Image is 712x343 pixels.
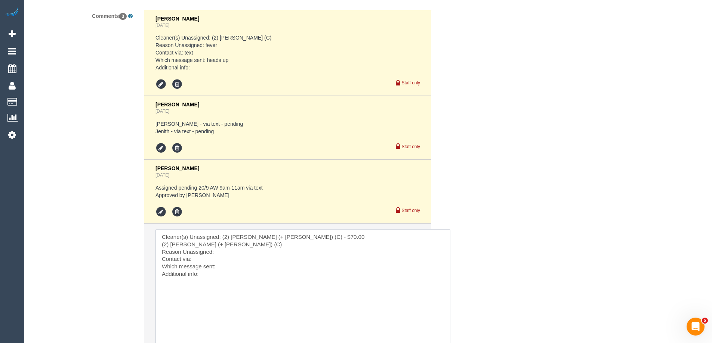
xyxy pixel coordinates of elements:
[155,23,169,28] a: [DATE]
[155,109,169,114] a: [DATE]
[119,13,127,20] span: 3
[155,165,199,171] span: [PERSON_NAME]
[155,16,199,22] span: [PERSON_NAME]
[155,102,199,107] span: [PERSON_NAME]
[155,172,169,178] a: [DATE]
[687,318,705,336] iframe: Intercom live chat
[402,80,420,85] small: Staff only
[155,184,420,199] pre: Assigned pending 20/9 AW 9am-11am via text Approved by [PERSON_NAME]
[402,208,420,213] small: Staff only
[155,34,420,71] pre: Cleaner(s) Unassigned: (2) [PERSON_NAME] (C) Reason Unassigned: fever Contact via: text Which mes...
[4,7,19,18] img: Automaid Logo
[155,120,420,135] pre: [PERSON_NAME] - via text - pending Jenith - via text - pending
[402,144,420,149] small: Staff only
[702,318,708,324] span: 5
[26,10,138,20] label: Comments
